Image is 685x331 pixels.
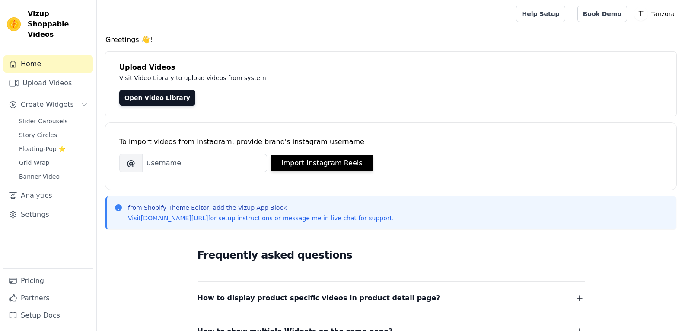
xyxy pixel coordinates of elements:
[119,90,195,106] a: Open Video Library
[119,73,507,83] p: Visit Video Library to upload videos from system
[128,214,394,222] p: Visit for setup instructions or message me in live chat for support.
[14,170,93,183] a: Banner Video
[19,117,68,125] span: Slider Carousels
[141,215,208,222] a: [DOMAIN_NAME][URL]
[271,155,373,171] button: Import Instagram Reels
[28,9,89,40] span: Vizup Shoppable Videos
[634,6,678,22] button: T Tanzora
[3,96,93,113] button: Create Widgets
[119,137,663,147] div: To import videos from Instagram, provide brand's instagram username
[577,6,627,22] a: Book Demo
[14,143,93,155] a: Floating-Pop ⭐
[638,10,644,18] text: T
[19,158,49,167] span: Grid Wrap
[7,17,21,31] img: Vizup
[143,154,267,172] input: username
[105,35,676,45] h4: Greetings 👋!
[3,74,93,92] a: Upload Videos
[128,203,394,212] p: from Shopify Theme Editor, add the Vizup App Block
[119,154,143,172] span: @
[648,6,678,22] p: Tanzora
[14,157,93,169] a: Grid Wrap
[14,129,93,141] a: Story Circles
[19,145,66,153] span: Floating-Pop ⭐
[21,100,74,110] span: Create Widgets
[3,307,93,324] a: Setup Docs
[198,247,585,264] h2: Frequently asked questions
[3,289,93,307] a: Partners
[119,62,663,73] h4: Upload Videos
[19,131,57,139] span: Story Circles
[516,6,565,22] a: Help Setup
[14,115,93,127] a: Slider Carousels
[198,292,440,304] span: How to display product specific videos in product detail page?
[3,55,93,73] a: Home
[198,292,585,304] button: How to display product specific videos in product detail page?
[3,206,93,223] a: Settings
[3,187,93,204] a: Analytics
[3,272,93,289] a: Pricing
[19,172,60,181] span: Banner Video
